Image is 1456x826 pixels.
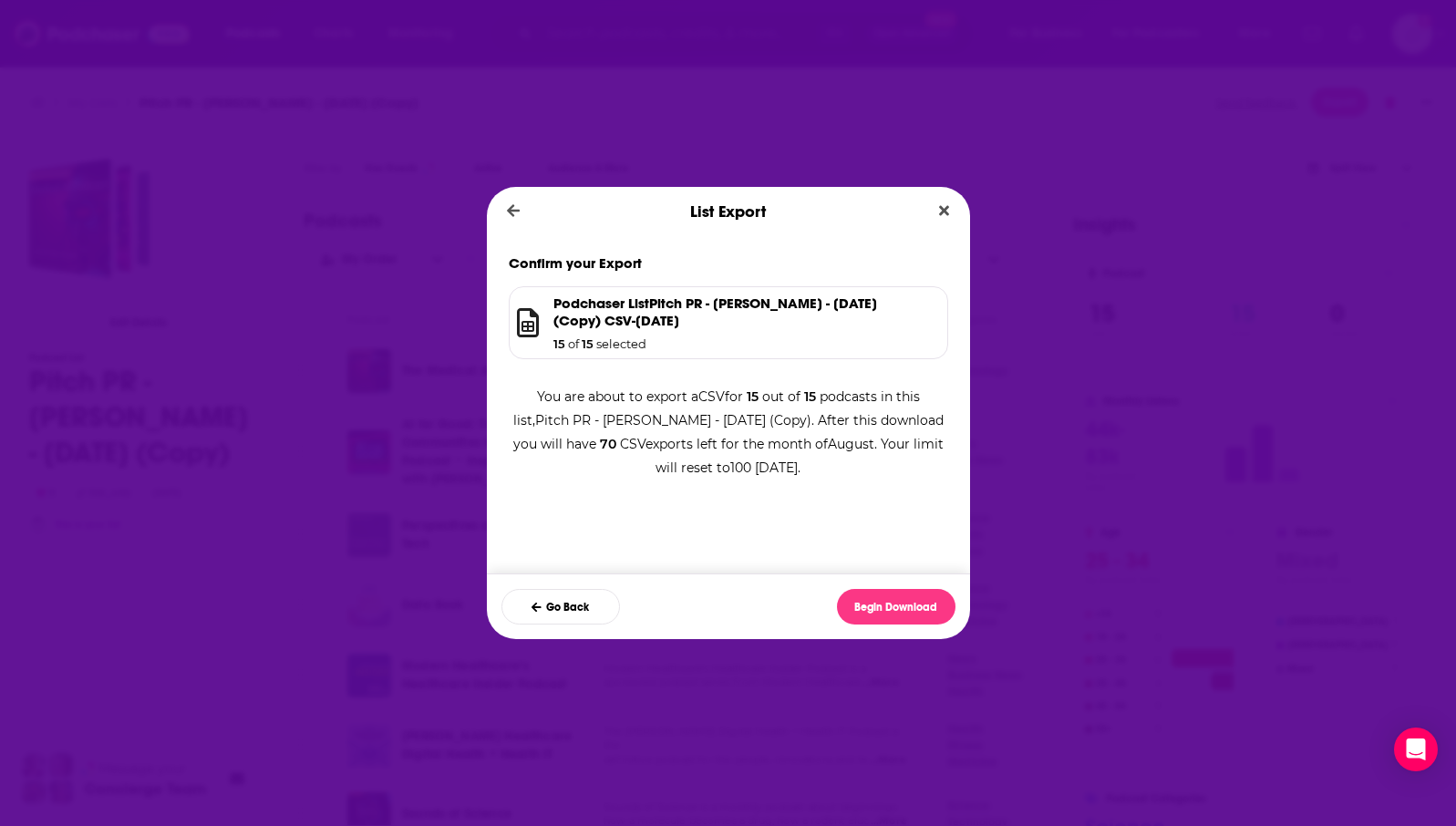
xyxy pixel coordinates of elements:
div: Open Intercom Messenger [1394,728,1438,771]
button: Begin Download [837,589,955,625]
button: Go Back [501,589,620,625]
div: List Export [487,187,970,236]
span: 15 [804,388,816,405]
span: 15 [582,336,594,351]
span: 15 [553,336,565,351]
h1: Confirm your Export [509,254,948,272]
span: 70 [600,436,616,452]
div: You are about to export a CSV for out of podcasts in this list, Pitch PR - [PERSON_NAME] - [DATE]... [509,367,948,480]
button: Close [932,200,956,222]
h1: of selected [553,336,646,351]
h1: Podchaser List Pitch PR - [PERSON_NAME] - [DATE] (Copy) CSV - [DATE] [553,294,924,329]
span: 15 [747,388,759,405]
